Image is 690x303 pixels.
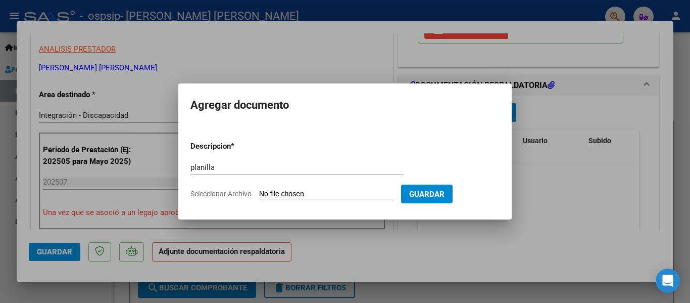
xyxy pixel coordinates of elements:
div: Open Intercom Messenger [656,269,680,293]
p: Descripcion [190,141,283,152]
span: Guardar [409,190,445,199]
span: Seleccionar Archivo [190,190,252,198]
h2: Agregar documento [190,96,500,115]
button: Guardar [401,185,453,203]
